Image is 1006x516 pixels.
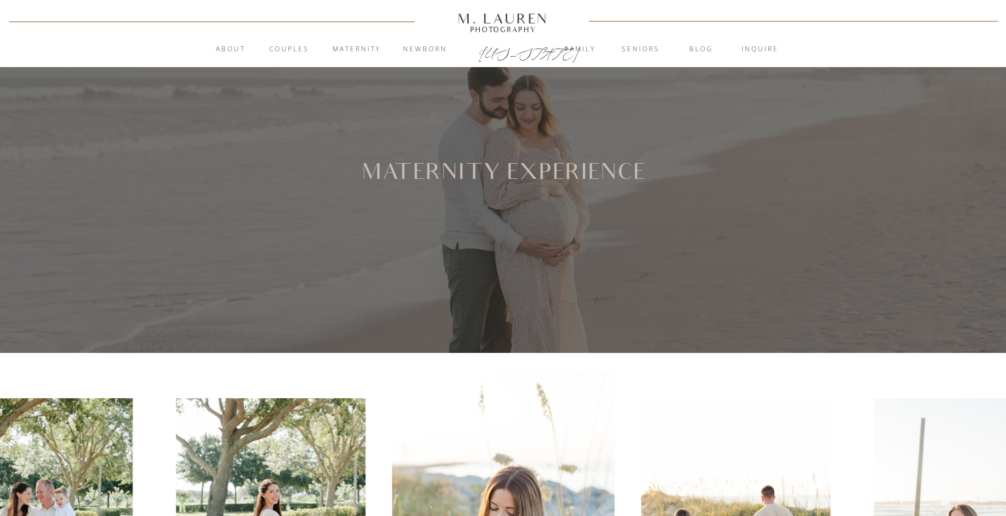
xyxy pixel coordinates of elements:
a: [US_STATE] [479,45,528,58]
a: About [210,44,252,55]
h1: Maternity Experience [359,161,648,183]
a: Family [551,44,610,55]
a: Newborn [396,44,455,55]
a: Couples [260,44,319,55]
a: Seniors [611,44,670,55]
a: Photography [453,27,553,32]
a: inquire [731,44,790,55]
a: Maternity [327,44,386,55]
a: M. Lauren [425,13,581,25]
a: blog [672,44,731,55]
